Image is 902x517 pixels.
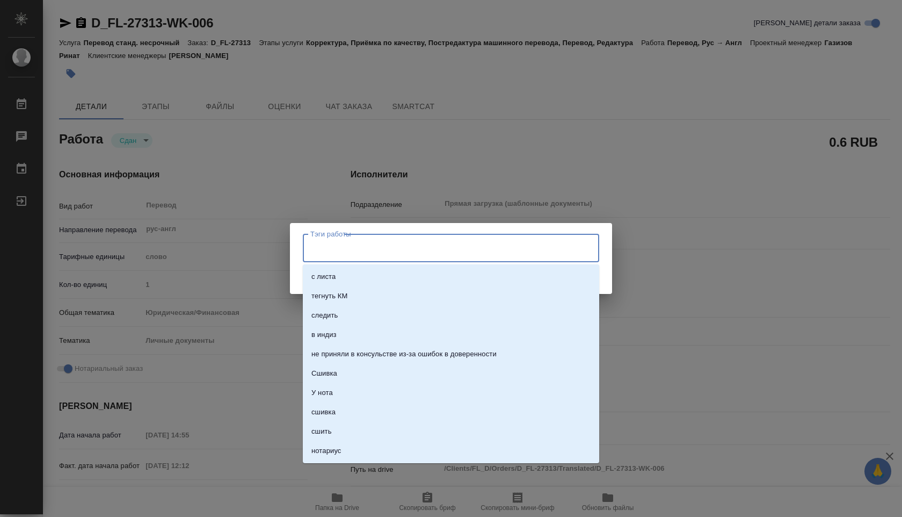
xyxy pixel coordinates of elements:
[311,368,337,379] p: Сшивка
[311,446,341,456] p: нотариус
[311,349,497,360] p: не приняли в консульстве из-за ошибок в доверенности
[311,271,336,282] p: с листа
[311,407,336,418] p: сшивка
[311,426,332,437] p: сшить
[311,387,333,398] p: У нота
[311,329,337,340] p: в индиз
[311,310,338,321] p: следить
[311,291,347,301] p: тегнуть КМ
